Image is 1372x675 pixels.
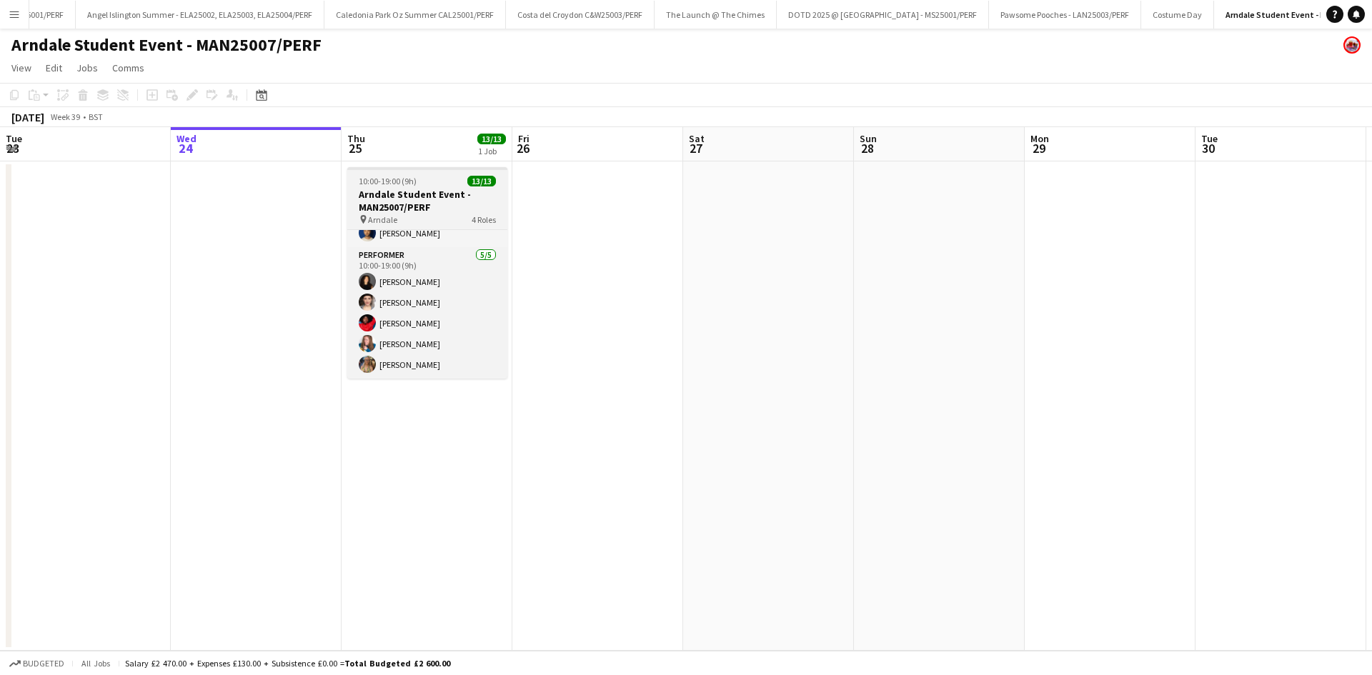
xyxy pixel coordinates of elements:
[860,132,877,145] span: Sun
[47,111,83,122] span: Week 39
[125,658,450,669] div: Salary £2 470.00 + Expenses £130.00 + Subsistence £0.00 =
[687,140,705,156] span: 27
[359,176,417,186] span: 10:00-19:00 (9h)
[46,61,62,74] span: Edit
[76,61,98,74] span: Jobs
[1199,140,1218,156] span: 30
[79,658,113,669] span: All jobs
[40,59,68,77] a: Edit
[71,59,104,77] a: Jobs
[506,1,655,29] button: Costa del Croydon C&W25003/PERF
[347,247,507,379] app-card-role: Performer5/510:00-19:00 (9h)[PERSON_NAME][PERSON_NAME][PERSON_NAME][PERSON_NAME][PERSON_NAME]
[345,140,365,156] span: 25
[1343,36,1361,54] app-user-avatar: Bakehouse Costume
[324,1,506,29] button: Caledonia Park Oz Summer CAL25001/PERF
[472,214,496,225] span: 4 Roles
[11,61,31,74] span: View
[7,656,66,671] button: Budgeted
[106,59,150,77] a: Comms
[1141,1,1214,29] button: Costume Day
[777,1,989,29] button: DOTD 2025 @ [GEOGRAPHIC_DATA] - MS25001/PERF
[6,59,37,77] a: View
[177,132,197,145] span: Wed
[76,1,324,29] button: Angel Islington Summer - ELA25002, ELA25003, ELA25004/PERF
[1030,132,1049,145] span: Mon
[6,132,22,145] span: Tue
[174,140,197,156] span: 24
[344,658,450,669] span: Total Budgeted £2 600.00
[89,111,103,122] div: BST
[467,176,496,186] span: 13/13
[112,61,144,74] span: Comms
[516,140,530,156] span: 26
[857,140,877,156] span: 28
[655,1,777,29] button: The Launch @ The Chimes
[1201,132,1218,145] span: Tue
[477,134,506,144] span: 13/13
[23,659,64,669] span: Budgeted
[11,34,322,56] h1: Arndale Student Event - MAN25007/PERF
[11,110,44,124] div: [DATE]
[347,167,507,379] app-job-card: 10:00-19:00 (9h)13/13Arndale Student Event - MAN25007/PERF Arndale4 Roles[PERSON_NAME][PERSON_NAM...
[4,140,22,156] span: 23
[1028,140,1049,156] span: 29
[478,146,505,156] div: 1 Job
[689,132,705,145] span: Sat
[368,214,397,225] span: Arndale
[989,1,1141,29] button: Pawsome Pooches - LAN25003/PERF
[518,132,530,145] span: Fri
[347,132,365,145] span: Thu
[347,188,507,214] h3: Arndale Student Event - MAN25007/PERF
